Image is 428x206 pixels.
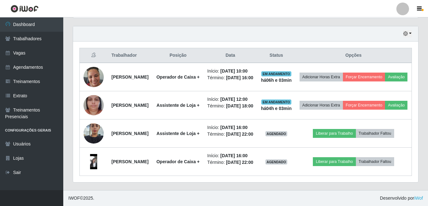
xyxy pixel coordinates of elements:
time: [DATE] 10:00 [220,68,248,74]
img: CoreUI Logo [10,5,39,13]
button: Adicionar Horas Extra [300,73,343,81]
strong: há 04 h e 03 min [261,106,292,111]
button: Forçar Encerramento [343,101,385,110]
img: 1737655206181.jpeg [84,154,104,169]
button: Trabalhador Faltou [356,129,394,138]
li: Início: [207,152,253,159]
time: [DATE] 22:00 [226,132,253,137]
button: Liberar para Trabalho [313,157,356,166]
strong: Assistente de Loja + [157,131,200,136]
li: Término: [207,74,253,81]
time: [DATE] 16:00 [220,125,248,130]
time: [DATE] 12:00 [220,97,248,102]
span: © 2025 . [68,195,94,202]
strong: [PERSON_NAME] [111,159,148,164]
a: iWof [414,196,423,201]
time: [DATE] 22:00 [226,160,253,165]
li: Término: [207,103,253,109]
strong: Operador de Caixa + [156,159,200,164]
strong: Assistente de Loja + [157,103,200,108]
button: Trabalhador Faltou [356,157,394,166]
th: Opções [295,48,412,63]
img: 1712933645778.jpeg [84,63,104,90]
span: EM ANDAMENTO [261,71,291,76]
span: EM ANDAMENTO [261,100,291,105]
th: Data [203,48,257,63]
button: Avaliação [385,101,407,110]
th: Trabalhador [108,48,152,63]
li: Início: [207,68,253,74]
strong: há 06 h e 03 min [261,78,292,83]
span: IWOF [68,196,80,201]
strong: Operador de Caixa + [156,74,200,80]
img: 1752158526360.jpeg [84,87,104,123]
span: Desenvolvido por [380,195,423,202]
time: [DATE] 16:00 [226,75,253,80]
li: Início: [207,124,253,131]
time: [DATE] 18:00 [226,103,253,108]
button: Liberar para Trabalho [313,129,356,138]
time: [DATE] 16:00 [220,153,248,158]
button: Avaliação [385,73,407,81]
strong: [PERSON_NAME] [111,131,148,136]
button: Adicionar Horas Extra [300,101,343,110]
span: AGENDADO [265,159,288,164]
li: Término: [207,131,253,138]
strong: [PERSON_NAME] [111,74,148,80]
th: Posição [152,48,203,63]
th: Status [257,48,295,63]
strong: [PERSON_NAME] [111,103,148,108]
li: Término: [207,159,253,166]
img: 1736419547784.jpeg [84,120,104,147]
span: AGENDADO [265,131,288,136]
button: Forçar Encerramento [343,73,385,81]
li: Início: [207,96,253,103]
